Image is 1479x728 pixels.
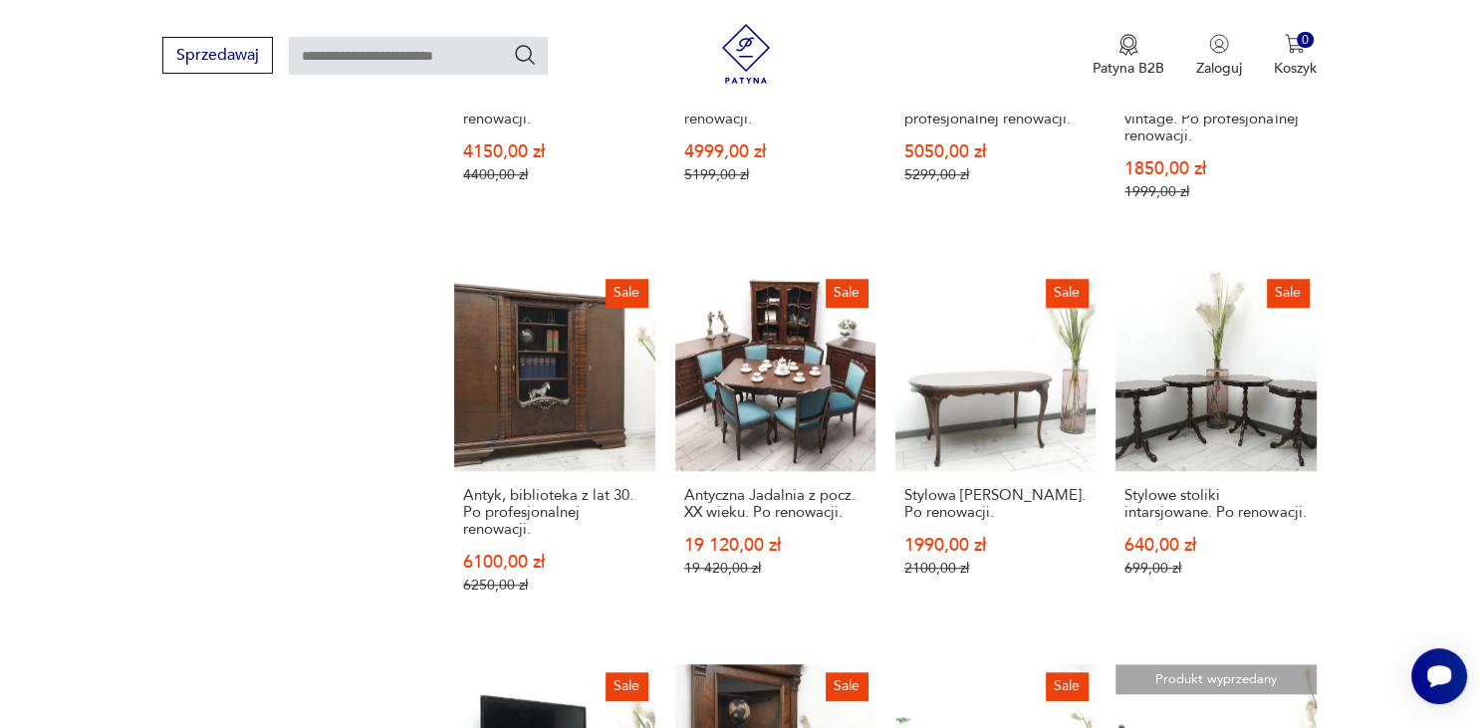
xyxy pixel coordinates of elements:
[1285,34,1305,54] img: Ikona koszyka
[1274,59,1317,78] p: Koszyk
[904,77,1087,127] h3: Stylowy stół + 6 krzeseł [PERSON_NAME]. Po profesjonalnej renowacji.
[1411,648,1467,704] iframe: Smartsupp widget button
[1196,34,1242,78] button: Zaloguj
[684,166,866,183] p: 5199,00 zł
[463,487,645,538] h3: Antyk, biblioteka z lat 30. Po profesjonalnej renowacji.
[716,24,776,84] img: Patyna - sklep z meblami i dekoracjami vintage
[904,560,1087,577] p: 2100,00 zł
[1093,34,1164,78] a: Ikona medaluPatyna B2B
[1297,32,1314,49] div: 0
[675,271,875,632] a: SaleAntyczna Jadalnia z pocz. XX wieku. Po renowacji.Antyczna Jadalnia z pocz. XX wieku. Po renow...
[1124,77,1307,144] h3: Stylowa ława z litego drewna TEKOWEGO vintage. Po profesjonalnej renowacji.
[1196,59,1242,78] p: Zaloguj
[1124,560,1307,577] p: 699,00 zł
[1209,34,1229,54] img: Ikonka użytkownika
[454,271,654,632] a: SaleAntyk, biblioteka z lat 30. Po profesjonalnej renowacji.Antyk, biblioteka z lat 30. Po profes...
[904,487,1087,521] h3: Stylowa [PERSON_NAME]. Po renowacji.
[513,43,537,67] button: Szukaj
[904,166,1087,183] p: 5299,00 zł
[684,560,866,577] p: 19 420,00 zł
[463,77,645,127] h3: Antyk, biblioteka z lat 40. XX w. Po profesjonalnej renowacji.
[904,143,1087,160] p: 5050,00 zł
[1274,34,1317,78] button: 0Koszyk
[684,143,866,160] p: 4999,00 zł
[162,50,273,64] a: Sprzedawaj
[1124,183,1307,200] p: 1999,00 zł
[904,537,1087,554] p: 1990,00 zł
[162,37,273,74] button: Sprzedawaj
[1118,34,1138,56] img: Ikona medalu
[1115,271,1316,632] a: SaleStylowe stoliki intarsjowane. Po renowacji.Stylowe stoliki intarsjowane. Po renowacji.640,00 ...
[1124,537,1307,554] p: 640,00 zł
[1093,34,1164,78] button: Patyna B2B
[895,271,1096,632] a: SaleStylowa ława Ludwik. Po renowacji.Stylowa [PERSON_NAME]. Po renowacji.1990,00 zł2100,00 zł
[463,143,645,160] p: 4150,00 zł
[1124,487,1307,521] h3: Stylowe stoliki intarsjowane. Po renowacji.
[463,577,645,594] p: 6250,00 zł
[463,166,645,183] p: 4400,00 zł
[684,487,866,521] h3: Antyczna Jadalnia z pocz. XX wieku. Po renowacji.
[684,537,866,554] p: 19 120,00 zł
[1124,160,1307,177] p: 1850,00 zł
[1093,59,1164,78] p: Patyna B2B
[684,77,866,127] h3: Antyczna komoda z lat 20. XX w. Po profesjonalnej renowacji.
[463,554,645,571] p: 6100,00 zł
